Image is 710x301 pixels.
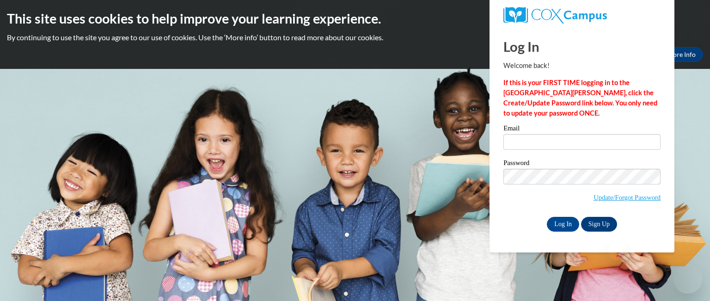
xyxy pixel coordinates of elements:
img: COX Campus [503,7,607,24]
iframe: Button to launch messaging window [673,264,703,294]
strong: If this is your FIRST TIME logging in to the [GEOGRAPHIC_DATA][PERSON_NAME], click the Create/Upd... [503,79,657,117]
h1: Log In [503,37,661,56]
p: Welcome back! [503,61,661,71]
label: Email [503,125,661,134]
a: More Info [660,47,703,62]
iframe: Close message [608,242,627,260]
label: Password [503,160,661,169]
h2: This site uses cookies to help improve your learning experience. [7,9,703,28]
a: Sign Up [581,217,617,232]
a: Update/Forgot Password [594,194,661,201]
input: Log In [547,217,579,232]
p: By continuing to use the site you agree to our use of cookies. Use the ‘More info’ button to read... [7,32,703,43]
a: COX Campus [503,7,661,24]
